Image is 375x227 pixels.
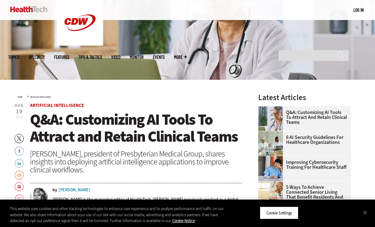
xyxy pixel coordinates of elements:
[30,188,48,206] img: Teta-Alim
[18,96,22,98] a: Home
[18,94,242,99] div: »
[258,94,351,101] h3: Latest Articles
[258,106,286,111] a: doctor on laptop
[130,55,144,59] a: MonITor
[30,109,238,147] span: Q&A: Customizing AI Tools To Attract and Retain Clinical Teams
[258,135,347,145] a: 6 AI Security Guidelines for Healthcare Organizations
[15,103,23,108] span: Aug
[15,115,23,120] span: 2025
[54,55,69,59] a: Features
[353,7,364,13] div: User menu
[30,102,84,108] a: Artificial Intelligence
[8,55,19,59] span: Topics
[258,131,286,136] a: Doctors meeting in the office
[30,150,242,174] div: [PERSON_NAME], president of Presbyterian Medical Group, shares insights into deploying artificial...
[172,218,195,223] a: More information about your privacy
[59,188,90,192] a: [PERSON_NAME]
[258,181,286,186] a: Networking Solutions for Senior Living
[258,156,283,181] img: nurse studying on computer
[57,41,103,47] a: CDW
[258,110,347,125] a: Q&A: Customizing AI Tools To Attract and Retain Clinical Teams
[174,55,187,59] span: More
[29,55,45,59] span: Specialty
[353,7,364,13] a: Log in
[258,106,283,131] img: doctor on laptop
[15,108,23,115] span: 19
[153,55,165,59] a: Events
[258,185,347,205] a: 5 Ways to Achieve Connected Senior Living That Benefit Residents and Staff
[10,206,225,224] div: This website uses cookies and other tracking technologies to enhance user experience and to analy...
[258,181,283,206] img: Networking Solutions for Senior Living
[111,55,120,59] a: Video
[258,156,286,161] a: nurse studying on computer
[53,188,57,192] span: by
[260,206,298,219] button: Cookie Settings
[30,96,51,98] a: Artificial Intelligence
[258,131,283,156] img: Doctors meeting in the office
[10,6,48,12] img: Home
[53,197,242,208] p: [PERSON_NAME] is the managing editor of HealthTech. [PERSON_NAME] previously worked as a digital ...
[78,55,102,59] a: Tips & Tactics
[358,206,372,219] button: Close
[258,160,347,170] a: Improving Cybersecurity Training for Healthcare Staff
